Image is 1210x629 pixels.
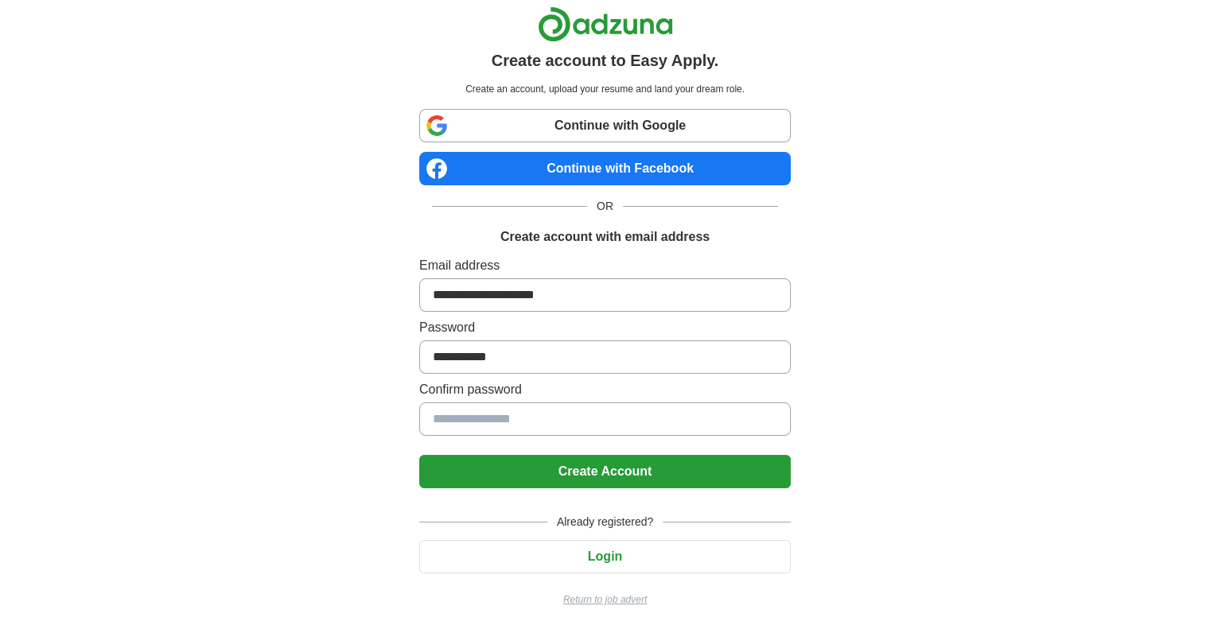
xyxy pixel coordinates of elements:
img: Adzuna logo [538,6,673,42]
span: Already registered? [547,514,663,530]
label: Confirm password [419,380,791,399]
button: Login [419,540,791,573]
a: Continue with Facebook [419,152,791,185]
label: Password [419,318,791,337]
a: Continue with Google [419,109,791,142]
label: Email address [419,256,791,275]
button: Create Account [419,455,791,488]
p: Create an account, upload your resume and land your dream role. [422,82,788,96]
span: OR [587,198,623,215]
a: Login [419,549,791,563]
h1: Create account to Easy Apply. [492,49,719,72]
a: Return to job advert [419,592,791,607]
h1: Create account with email address [500,227,710,247]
